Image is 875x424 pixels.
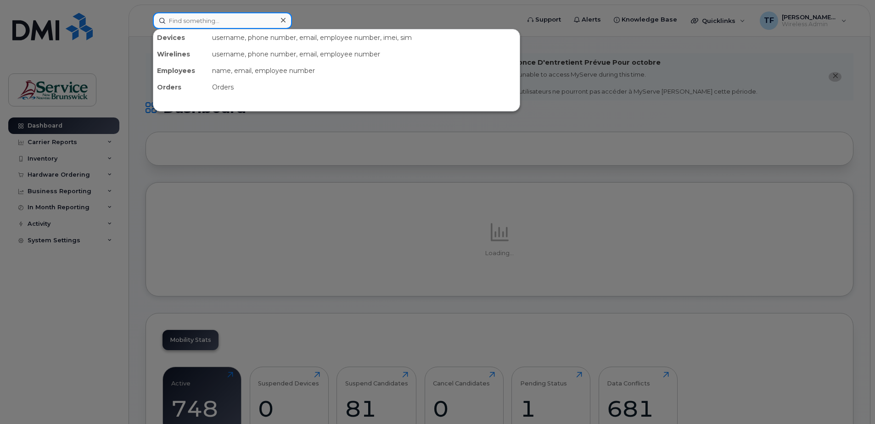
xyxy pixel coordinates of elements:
[208,62,520,79] div: name, email, employee number
[208,46,520,62] div: username, phone number, email, employee number
[208,79,520,95] div: Orders
[208,29,520,46] div: username, phone number, email, employee number, imei, sim
[153,46,208,62] div: Wirelines
[153,29,208,46] div: Devices
[153,79,208,95] div: Orders
[153,62,208,79] div: Employees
